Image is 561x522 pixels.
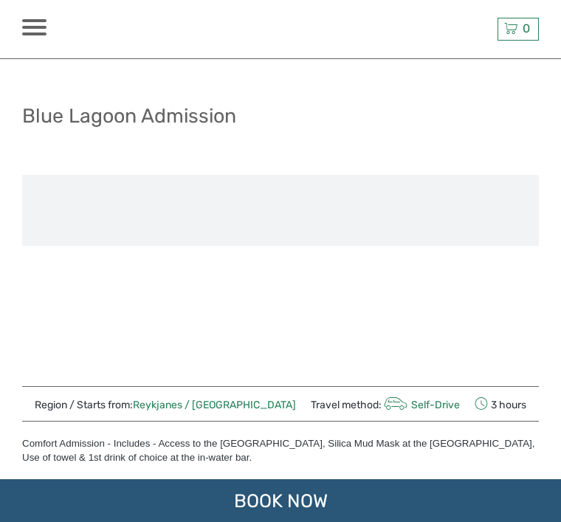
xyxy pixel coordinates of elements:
[22,104,236,128] h1: Blue Lagoon Admission
[520,21,532,35] span: 0
[475,394,527,413] span: 3 hours
[382,399,460,411] a: Self-Drive
[243,11,318,47] img: 632-1a1f61c2-ab70-46c5-a88f-57c82c74ba0d_logo_small.jpg
[133,399,296,411] a: Reykjanes / [GEOGRAPHIC_DATA]
[22,478,539,521] div: Premium Admission - Includes -
[35,398,296,413] span: Region / Starts from:
[22,436,539,464] div: Comfort Admission - Includes - Access to the [GEOGRAPHIC_DATA], Silica Mud Mask at the [GEOGRAPHI...
[311,394,460,413] span: Travel method:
